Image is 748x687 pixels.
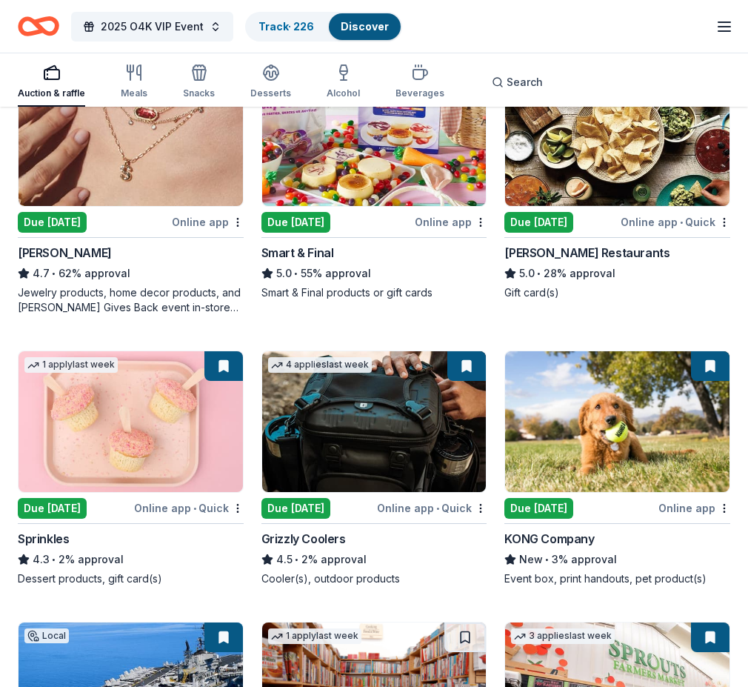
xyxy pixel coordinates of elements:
span: • [52,268,56,279]
span: 4.7 [33,265,50,282]
img: Image for Kendra Scott [19,65,243,206]
div: 4 applies last week [268,357,372,373]
div: Due [DATE] [18,212,87,233]
div: Smart & Final [261,244,334,262]
div: Due [DATE] [261,212,330,233]
a: Image for Kendra ScottTop rated6 applieslast weekDue [DATE]Online app[PERSON_NAME]4.7•62% approva... [18,64,244,315]
div: Jewelry products, home decor products, and [PERSON_NAME] Gives Back event in-store or online (or ... [18,285,244,315]
img: Image for Smart & Final [262,65,487,206]
img: Image for Pappas Restaurants [505,65,729,206]
div: Cooler(s), outdoor products [261,571,487,586]
span: 2025 O4K VIP Event [101,18,204,36]
div: Due [DATE] [504,212,573,233]
div: Due [DATE] [504,498,573,519]
div: Online app [415,213,487,231]
button: Search [480,67,555,97]
span: 5.0 [276,265,292,282]
a: Track· 226 [258,20,314,33]
div: Dessert products, gift card(s) [18,571,244,586]
div: [PERSON_NAME] [18,244,112,262]
span: 4.3 [33,551,50,568]
div: 62% approval [18,265,244,282]
div: 3 applies last week [511,628,615,644]
div: KONG Company [504,530,594,548]
div: 1 apply last week [24,357,118,373]
div: 1 apply last week [268,628,361,644]
div: Smart & Final products or gift cards [261,285,487,300]
span: 5.0 [519,265,535,282]
a: Image for KONG CompanyDue [DATE]Online appKONG CompanyNew•3% approvalEvent box, print handouts, p... [504,351,730,586]
div: [PERSON_NAME] Restaurants [504,244,669,262]
div: Local [24,628,69,643]
button: Track· 226Discover [245,12,402,42]
button: Desserts [250,58,291,107]
img: Image for Grizzly Coolers [262,351,487,492]
span: • [295,554,298,565]
div: Due [DATE] [261,498,330,519]
span: • [680,216,683,228]
button: Beverages [395,58,444,107]
a: Discover [341,20,389,33]
div: Online app Quick [134,499,244,517]
div: Sprinkles [18,530,69,548]
div: 2% approval [261,551,487,568]
button: Meals [121,58,147,107]
a: Home [18,9,59,44]
div: Gift card(s) [504,285,730,300]
button: Alcohol [327,58,360,107]
a: Image for Pappas Restaurants3 applieslast weekDue [DATE]Online app•Quick[PERSON_NAME] Restaurants... [504,64,730,300]
div: Alcohol [327,87,360,99]
div: Desserts [250,87,291,99]
span: • [52,554,56,565]
span: • [546,554,550,565]
span: • [538,268,541,279]
div: 55% approval [261,265,487,282]
span: 4.5 [276,551,293,568]
img: Image for Sprinkles [19,351,243,492]
div: 2% approval [18,551,244,568]
div: Snacks [183,87,215,99]
a: Image for Smart & FinalTop ratedLocalDue [DATE]Online appSmart & Final5.0•55% approvalSmart & Fin... [261,64,487,300]
div: Beverages [395,87,444,99]
div: Meals [121,87,147,99]
div: Online app [172,213,244,231]
div: 28% approval [504,265,730,282]
span: • [294,268,298,279]
span: New [519,551,543,568]
div: Due [DATE] [18,498,87,519]
span: Search [507,73,543,91]
button: Auction & raffle [18,58,85,107]
button: Snacks [183,58,215,107]
a: Image for Sprinkles1 applylast weekDue [DATE]Online app•QuickSprinkles4.3•2% approvalDessert prod... [18,351,244,586]
div: Auction & raffle [18,87,85,99]
div: Online app [658,499,730,517]
button: 2025 O4K VIP Event [71,12,233,42]
div: Online app Quick [377,499,487,517]
div: Event box, print handouts, pet product(s) [504,571,730,586]
span: • [193,502,196,514]
div: Online app Quick [621,213,730,231]
div: Grizzly Coolers [261,530,346,548]
span: • [436,502,439,514]
img: Image for KONG Company [505,351,729,492]
a: Image for Grizzly Coolers4 applieslast weekDue [DATE]Online app•QuickGrizzly Coolers4.5•2% approv... [261,351,487,586]
div: 3% approval [504,551,730,568]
